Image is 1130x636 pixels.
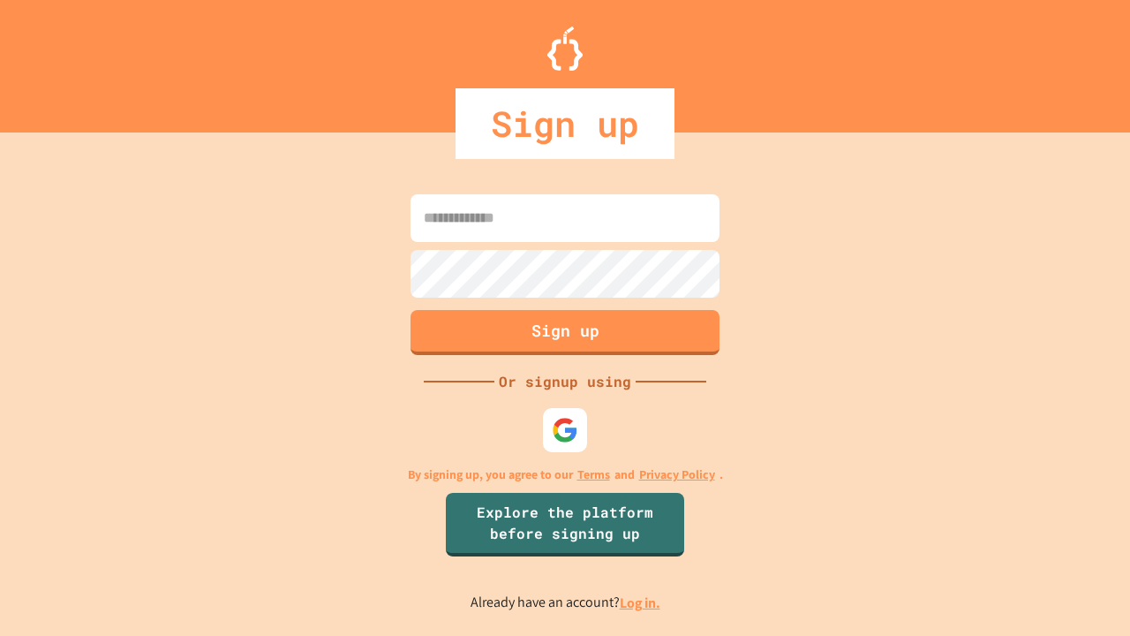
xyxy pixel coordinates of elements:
[408,466,723,484] p: By signing up, you agree to our and .
[494,371,636,392] div: Or signup using
[639,466,715,484] a: Privacy Policy
[456,88,674,159] div: Sign up
[411,310,719,355] button: Sign up
[547,26,583,71] img: Logo.svg
[471,592,660,614] p: Already have an account?
[552,417,578,443] img: google-icon.svg
[446,493,684,556] a: Explore the platform before signing up
[620,594,660,612] a: Log in.
[577,466,610,484] a: Terms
